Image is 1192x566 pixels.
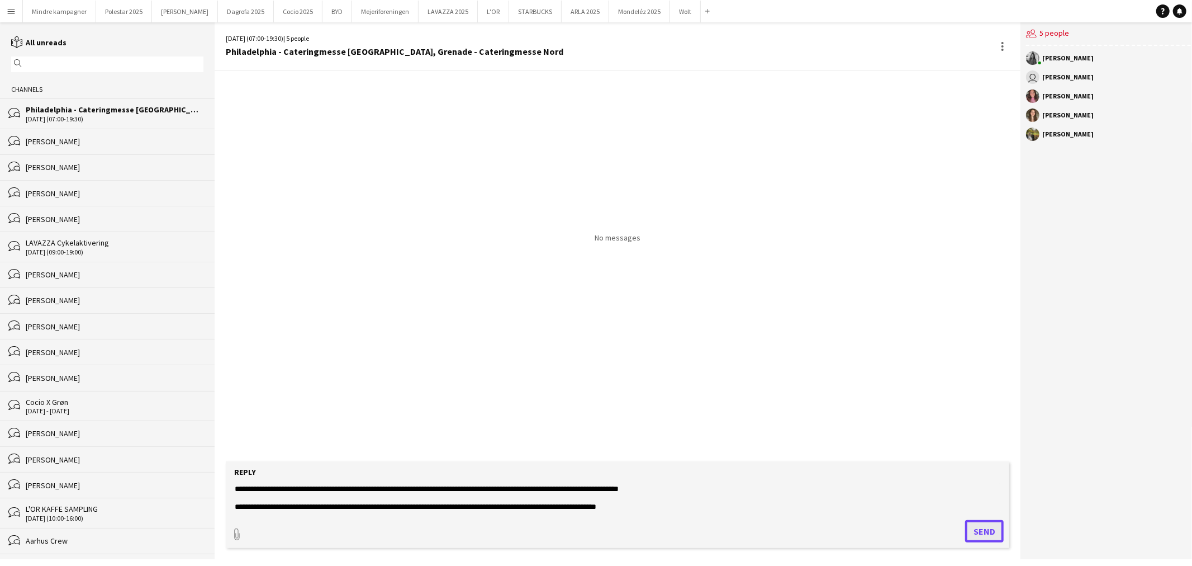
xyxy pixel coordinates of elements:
[26,536,203,546] div: Aarhus Crew
[26,115,203,123] div: [DATE] (07:00-19:30)
[11,37,67,48] a: All unreads
[1042,55,1094,62] div: [PERSON_NAME]
[509,1,562,22] button: STARBUCKS
[1042,93,1094,100] div: [PERSON_NAME]
[274,1,322,22] button: Cocio 2025
[965,520,1004,543] button: Send
[26,214,203,224] div: [PERSON_NAME]
[26,407,203,415] div: [DATE] - [DATE]
[26,162,203,172] div: [PERSON_NAME]
[26,105,203,115] div: Philadelphia - Cateringmesse [GEOGRAPHIC_DATA], Grenade - Cateringmesse Nord
[478,1,509,22] button: L'OR
[26,188,203,199] div: [PERSON_NAME]
[1042,131,1094,138] div: [PERSON_NAME]
[26,455,203,465] div: [PERSON_NAME]
[26,248,203,256] div: [DATE] (09:00-19:00)
[1026,22,1191,46] div: 5 people
[595,233,640,243] p: No messages
[26,270,203,280] div: [PERSON_NAME]
[26,480,203,490] div: [PERSON_NAME]
[26,238,203,248] div: LAVAZZA Cykelaktivering
[352,1,419,22] button: Mejeriforeningen
[226,46,563,56] div: Philadelphia - Cateringmesse [GEOGRAPHIC_DATA], Grenade - Cateringmesse Nord
[26,504,203,514] div: L'OR KAFFE SAMPLING
[322,1,352,22] button: BYD
[26,428,203,438] div: [PERSON_NAME]
[218,1,274,22] button: Dagrofa 2025
[26,136,203,147] div: [PERSON_NAME]
[26,347,203,357] div: [PERSON_NAME]
[96,1,152,22] button: Polestar 2025
[609,1,670,22] button: Mondeléz 2025
[23,1,96,22] button: Mindre kampagner
[26,295,203,305] div: [PERSON_NAME]
[419,1,478,22] button: LAVAZZA 2025
[1042,112,1094,119] div: [PERSON_NAME]
[26,515,203,522] div: [DATE] (10:00-16:00)
[670,1,701,22] button: Wolt
[152,1,218,22] button: [PERSON_NAME]
[226,34,563,44] div: [DATE] (07:00-19:30) | 5 people
[26,397,203,407] div: Cocio X Grøn
[26,373,203,383] div: [PERSON_NAME]
[562,1,609,22] button: ARLA 2025
[1042,74,1094,81] div: [PERSON_NAME]
[26,322,203,332] div: [PERSON_NAME]
[234,467,256,477] label: Reply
